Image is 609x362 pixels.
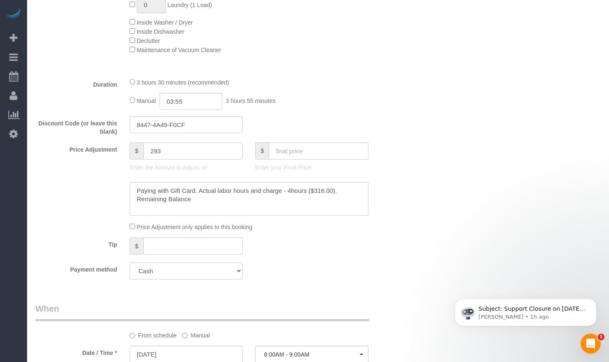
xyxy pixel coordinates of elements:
[182,333,188,338] input: Manual
[137,19,193,26] span: Inside Washer / Dryer
[255,163,368,172] p: Enter your Final Price
[130,163,243,172] p: Enter the Amount to Adjust, or
[35,302,369,321] legend: When
[442,281,609,340] iframe: Intercom notifications message
[137,79,229,86] span: 3 hours 30 minutes (recommended)
[137,224,252,230] span: Price Adjustment only applies to this booking
[137,28,184,35] span: Inside Dishwasher
[137,47,221,53] span: Maintenance of Vacuum Cleaner
[5,8,22,20] img: Automaid Logo
[598,334,604,340] span: 1
[130,142,143,160] span: $
[130,237,143,255] span: $
[29,237,123,249] label: Tip
[29,116,123,136] label: Discount Code (or leave this blank)
[581,334,601,354] iframe: Intercom live chat
[137,97,156,104] span: Manual
[29,77,123,89] label: Duration
[130,333,135,338] input: From schedule
[137,37,160,44] span: Declutter
[255,142,269,160] span: $
[264,351,359,358] span: 8:00AM - 9:00AM
[226,97,276,104] span: 3 hours 55 minutes
[269,142,368,160] input: final price
[130,328,177,340] label: From schedule
[182,328,210,340] label: Manual
[29,262,123,274] label: Payment method
[168,2,212,8] span: Laundry (1 Load)
[29,346,123,357] label: Date / Time *
[29,142,123,154] label: Price Adjustment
